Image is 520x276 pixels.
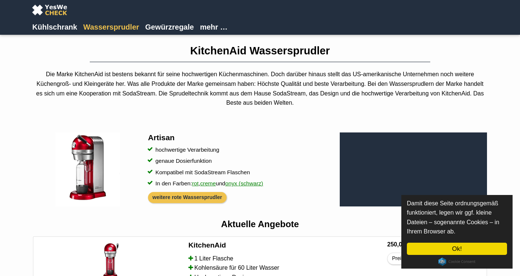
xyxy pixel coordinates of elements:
[81,20,141,31] a: Wassersprudler
[33,44,487,57] h1: KitchenAid Wassersprudler
[152,194,222,200] a: weitere rote Wassersprudler
[340,132,487,206] iframe: KitchenAid Wassersprudler Artisan
[30,3,69,16] img: YesWeCheck Logo
[225,176,263,191] a: onyx (schwarz)
[188,240,381,252] a: KitchenAid
[200,176,216,191] a: creme
[387,253,427,265] a: Preisalarm
[30,20,79,31] a: Kühlschrank
[148,168,334,177] li: Kompatibel mit SodaStream Flaschen
[407,199,507,236] p: Damit diese Seite ordnungsgemäß funktioniert, legen wir ggf. kleine Dateien – sogenannte Cookies ...
[148,179,334,188] li: In den Farben: , und
[143,20,196,31] a: Gewürzregale
[148,132,334,142] h3: Artisan
[148,156,334,166] li: genaue Dosierfunktion
[188,240,226,250] h4: KitchenAid
[192,176,199,191] a: rot
[407,243,507,255] a: Ok!
[55,132,120,206] img: KitchenAid Wassersprudler Artisan Rot
[198,20,230,31] a: mehr …
[194,254,233,263] span: 1 Liter Flasche
[33,70,487,107] p: Die Marke KitchenAid ist bestens bekannt für seine hochwertigen Küchenmaschinen. Doch darüber hin...
[438,258,475,266] a: Cookie Consent plugin for the EU cookie law
[194,263,279,273] span: Kohlensäure für 60 Liter Wasser
[148,145,334,155] li: hochwertige Verarbeitung
[387,240,481,249] h6: 250,00 €
[33,219,487,230] h2: Aktuelle Angebote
